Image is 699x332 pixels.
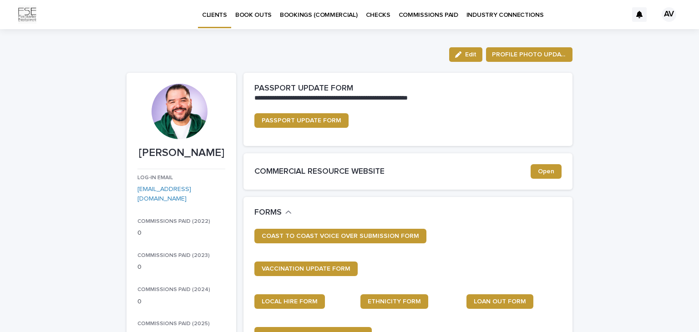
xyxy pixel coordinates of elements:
a: LOAN OUT FORM [466,294,533,309]
div: AV [662,7,676,22]
a: Open [531,164,562,179]
button: FORMS [254,208,292,218]
a: PASSPORT UPDATE FORM [254,113,349,128]
span: LOCAL HIRE FORM [262,298,318,305]
span: Open [538,168,554,175]
a: ETHNICITY FORM [360,294,428,309]
img: Km9EesSdRbS9ajqhBzyo [18,5,36,24]
span: ETHNICITY FORM [368,298,421,305]
span: COMMISSIONS PAID (2023) [137,253,210,258]
button: Edit [449,47,482,62]
h2: PASSPORT UPDATE FORM [254,84,353,94]
span: COMMISSIONS PAID (2022) [137,219,210,224]
span: COAST TO COAST VOICE OVER SUBMISSION FORM [262,233,419,239]
p: [PERSON_NAME] [137,146,225,160]
span: PASSPORT UPDATE FORM [262,117,341,124]
button: PROFILE PHOTO UPDATE [486,47,572,62]
h2: FORMS [254,208,282,218]
span: PROFILE PHOTO UPDATE [492,50,567,59]
span: COMMISSIONS PAID (2025) [137,321,210,327]
p: 0 [137,262,225,272]
a: [EMAIL_ADDRESS][DOMAIN_NAME] [137,186,191,202]
p: 0 [137,297,225,307]
a: LOCAL HIRE FORM [254,294,325,309]
span: COMMISSIONS PAID (2024) [137,287,210,292]
span: LOAN OUT FORM [474,298,526,305]
p: 0 [137,228,225,238]
span: LOG-IN EMAIL [137,175,173,181]
a: COAST TO COAST VOICE OVER SUBMISSION FORM [254,229,426,243]
span: VACCINATION UPDATE FORM [262,266,350,272]
a: VACCINATION UPDATE FORM [254,262,358,276]
span: Edit [465,51,476,58]
h2: COMMERCIAL RESOURCE WEBSITE [254,167,531,177]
